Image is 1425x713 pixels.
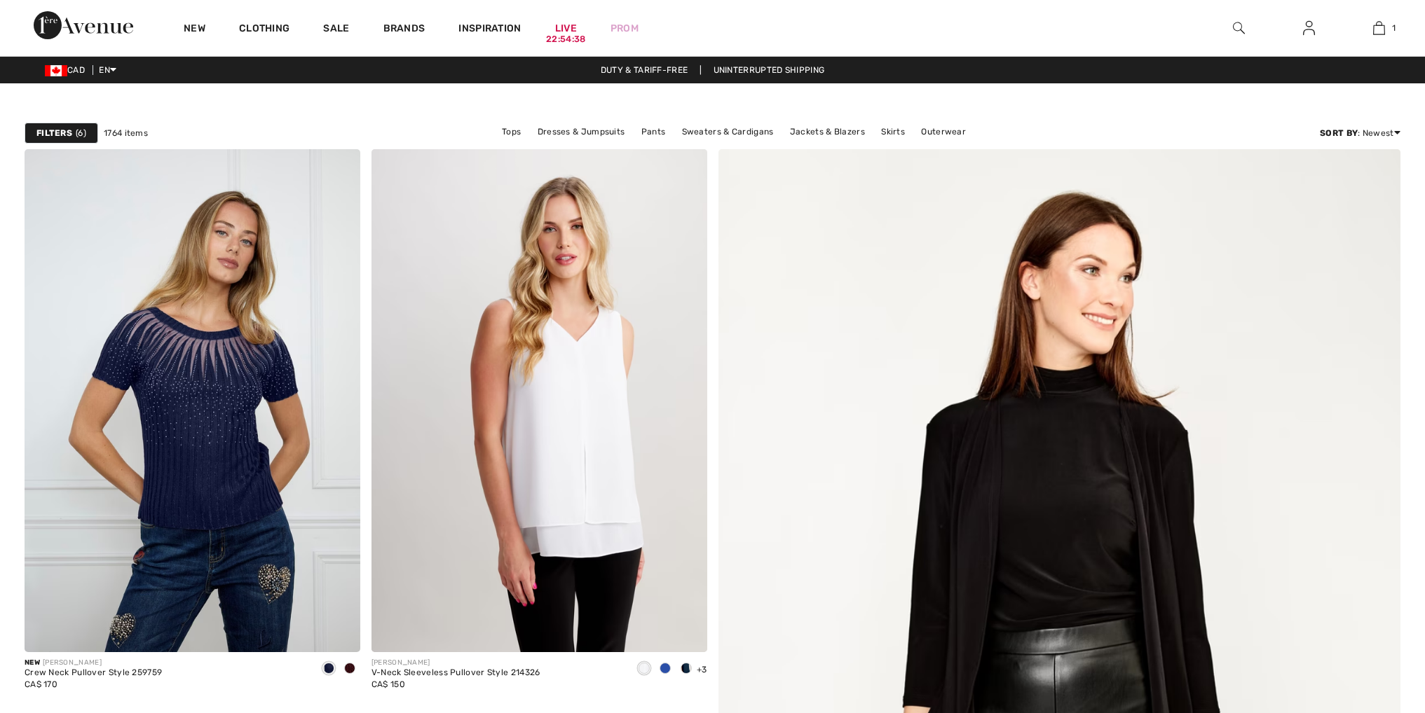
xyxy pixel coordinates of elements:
a: Clothing [239,22,289,37]
span: 6 [76,127,86,139]
div: : Newest [1320,127,1400,139]
a: Sale [323,22,349,37]
strong: Filters [36,127,72,139]
span: +3 [697,665,707,674]
div: Crew Neck Pullover Style 259759 [25,668,162,678]
a: Live22:54:38 [555,21,577,36]
a: 1 [1344,20,1413,36]
div: Twilight [676,658,697,681]
img: Canadian Dollar [45,65,67,76]
a: Prom [611,21,639,36]
div: V-Neck Sleeveless Pullover Style 214326 [371,668,540,678]
img: 1ère Avenue [34,11,133,39]
a: Sweaters & Cardigans [675,123,781,141]
strong: Sort By [1320,128,1358,138]
a: Jackets & Blazers [783,123,872,141]
img: Crew Neck Pullover Style 259759. Midnight [25,149,360,652]
a: New [184,22,205,37]
span: CAD [45,65,90,75]
div: Offwhite [634,658,655,681]
div: Burgundy [339,658,360,681]
img: My Info [1303,20,1315,36]
div: Midnight [655,658,676,681]
a: Skirts [874,123,912,141]
div: [PERSON_NAME] [371,658,540,668]
a: Sign In [1292,20,1326,37]
span: Inspiration [458,22,521,37]
span: EN [99,65,116,75]
div: Midnight [318,658,339,681]
a: Brands [383,22,425,37]
div: [PERSON_NAME] [25,658,162,668]
img: search the website [1233,20,1245,36]
a: Pants [634,123,673,141]
img: V-Neck Sleeveless Pullover Style 214326. Black [371,149,707,652]
span: 1 [1392,22,1396,34]
img: My Bag [1373,20,1385,36]
a: Outerwear [914,123,973,141]
span: 1764 items [104,127,148,139]
a: Dresses & Jumpsuits [531,123,632,141]
span: CA$ 170 [25,679,57,689]
span: CA$ 150 [371,679,405,689]
span: New [25,658,40,667]
div: 22:54:38 [546,33,585,46]
a: Tops [495,123,528,141]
